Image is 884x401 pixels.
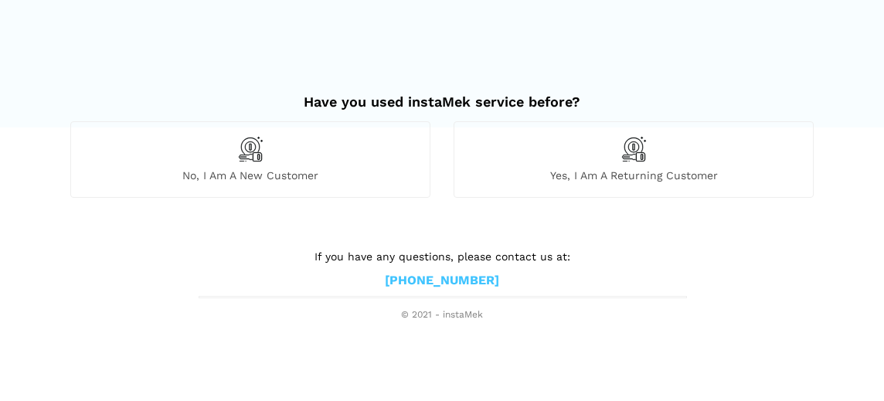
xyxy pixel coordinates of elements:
span: Yes, I am a returning customer [454,168,813,182]
h2: Have you used instaMek service before? [70,78,814,110]
span: No, I am a new customer [71,168,430,182]
a: [PHONE_NUMBER] [385,273,499,289]
p: If you have any questions, please contact us at: [199,248,685,265]
span: © 2021 - instaMek [199,309,685,321]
